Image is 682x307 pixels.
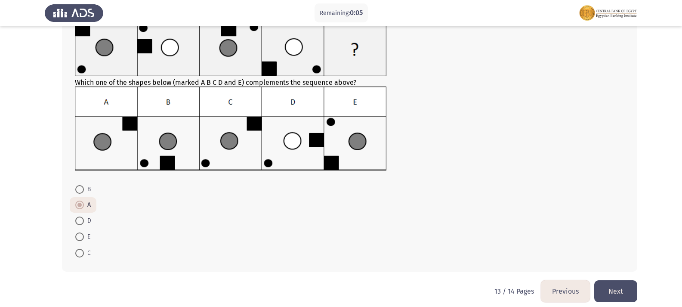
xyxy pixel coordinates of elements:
[84,216,91,226] span: D
[75,22,624,173] div: Which one of the shapes below (marked A B C D and E) complements the sequence above?
[320,8,363,19] p: Remaining:
[541,280,590,302] button: load previous page
[350,9,363,17] span: 0:05
[45,1,103,25] img: Assess Talent Management logo
[75,22,387,77] img: UkFYMDA1MEExLnBuZzE2MjIwMzEwMjE3OTM=.png
[84,248,91,258] span: C
[84,184,91,195] span: B
[579,1,637,25] img: Assessment logo of FOCUS Assessment 3 Modules EN
[75,87,387,171] img: UkFYMDA1MEEyLnBuZzE2MjIwMzEwNzgxMDc=.png
[84,200,91,210] span: A
[594,280,637,302] button: load next page
[84,232,90,242] span: E
[494,287,534,295] p: 13 / 14 Pages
